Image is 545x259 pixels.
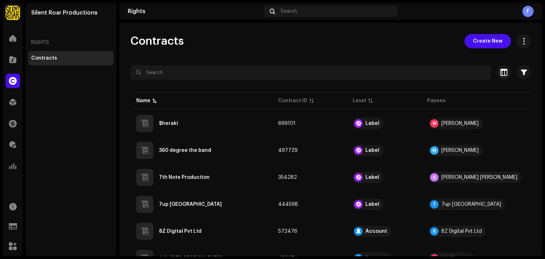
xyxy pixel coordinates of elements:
span: Account [353,226,416,237]
div: Account [365,229,387,234]
div: [PERSON_NAME] [PERSON_NAME] [441,175,517,180]
span: 572476 [278,229,297,234]
span: Contracts [131,34,184,48]
div: $heraki [159,121,178,126]
div: Label [365,202,379,207]
div: 8Z Digital Pvt Ltd [159,229,202,234]
span: Search [281,9,297,14]
div: 7 [430,200,439,209]
div: 360 degree the band [159,148,211,153]
button: Create New [464,34,511,48]
span: 354282 [278,175,297,180]
div: Rights [128,9,261,14]
div: W [430,119,439,128]
div: M [430,146,439,155]
div: 7up Pakistan [159,202,222,207]
span: 699101 [278,121,296,126]
div: F [522,6,534,17]
div: [PERSON_NAME] [441,148,479,153]
div: Label [365,148,379,153]
div: 8Z Digital Pvt Ltd [441,229,482,234]
div: 7th Note Production [159,175,210,180]
div: Contract ID [278,97,307,104]
img: fcfd72e7-8859-4002-b0df-9a7058150634 [6,6,20,20]
div: 8 [430,227,439,236]
div: [PERSON_NAME] [441,121,479,126]
span: Label [353,145,416,156]
div: Name [136,97,150,104]
div: Label [365,121,379,126]
re-m-nav-item: Contracts [28,51,114,65]
span: 497729 [278,148,298,153]
span: Label [353,199,416,210]
div: 7up [GEOGRAPHIC_DATA] [441,202,501,207]
div: Label [365,175,379,180]
span: Create New [473,34,502,48]
re-a-nav-header: Rights [28,34,114,51]
input: Search [131,65,491,79]
div: Level [353,97,366,104]
span: Label [353,172,416,183]
div: S [430,173,439,182]
span: Label [353,118,416,129]
span: 444598 [278,202,298,207]
div: Contracts [31,55,57,61]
